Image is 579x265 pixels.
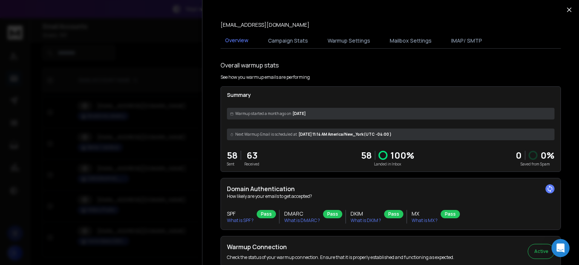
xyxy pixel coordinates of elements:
p: What is SPF ? [227,218,254,224]
p: 0 % [541,149,554,161]
p: Received [244,161,259,167]
div: [DATE] [227,108,554,119]
button: Mailbox Settings [385,32,436,49]
button: Active [528,244,554,259]
p: See how you warmup emails are performing [221,74,310,80]
div: Pass [323,210,342,218]
div: Open Intercom Messenger [551,239,570,257]
div: [DATE] 11:14 AM America/New_York (UTC -04:00 ) [227,129,554,140]
div: Pass [257,210,276,218]
p: Check the status of your warmup connection. Ensure that it is properly established and functionin... [227,254,454,260]
h3: MX [412,210,438,218]
p: What is MX ? [412,218,438,224]
button: Campaign Stats [263,32,312,49]
p: Landed in Inbox [361,161,414,167]
p: 58 [361,149,372,161]
p: [EMAIL_ADDRESS][DOMAIN_NAME] [221,21,309,29]
button: IMAP/ SMTP [447,32,487,49]
h3: SPF [227,210,254,218]
h3: DKIM [351,210,381,218]
p: What is DKIM ? [351,218,381,224]
p: What is DMARC ? [284,218,320,224]
h2: Warmup Connection [227,242,454,251]
p: 58 [227,149,237,161]
div: Pass [441,210,460,218]
h3: DMARC [284,210,320,218]
p: Summary [227,91,554,99]
h2: Domain Authentication [227,184,554,193]
button: Overview [221,32,253,49]
p: Sent [227,161,237,167]
div: Pass [384,210,403,218]
h1: Overall warmup stats [221,61,279,70]
span: Next Warmup Email is scheduled at [235,132,297,137]
p: Saved from Spam [516,161,554,167]
p: 63 [244,149,259,161]
button: Warmup Settings [323,32,375,49]
p: 100 % [391,149,414,161]
span: Warmup started a month ago on [235,111,291,116]
p: How likely are your emails to get accepted? [227,193,554,199]
strong: 0 [516,149,522,161]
